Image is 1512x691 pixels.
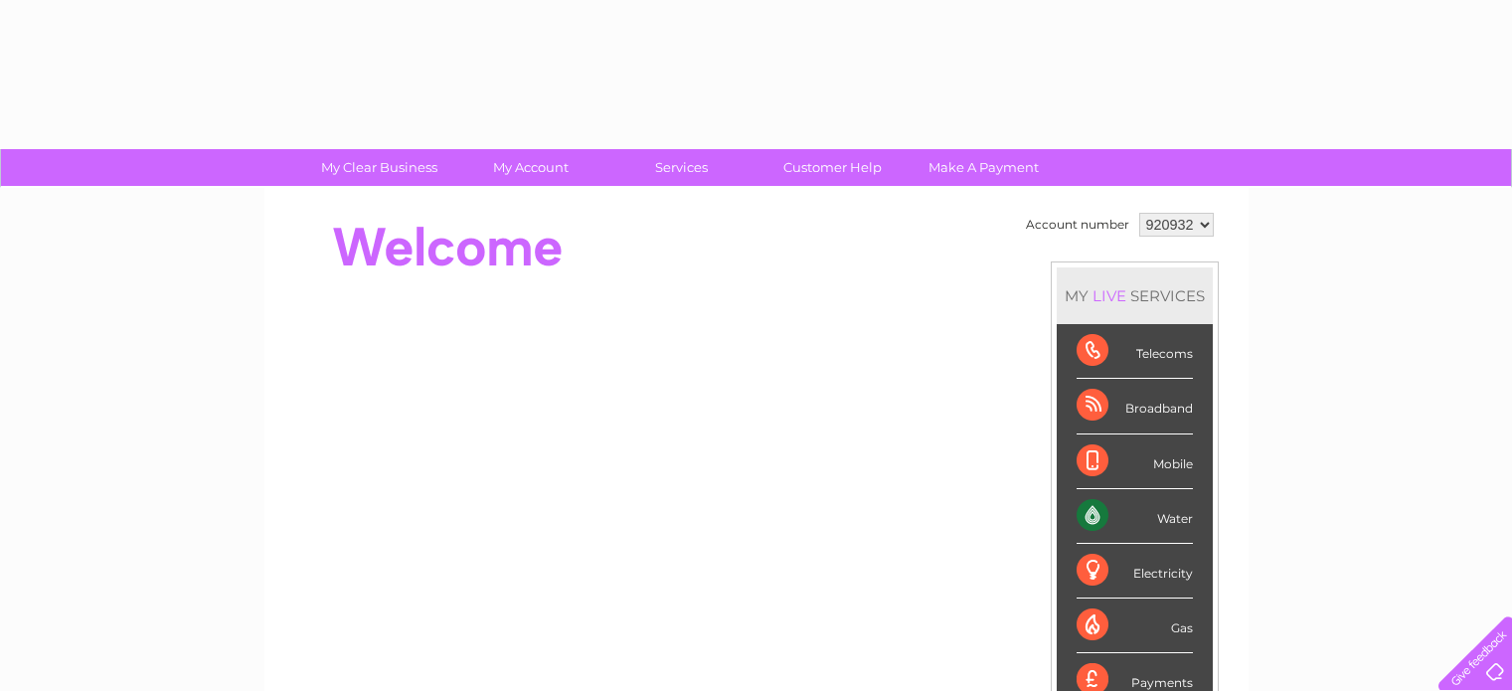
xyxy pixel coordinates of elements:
[902,149,1066,186] a: Make A Payment
[1077,544,1193,599] div: Electricity
[1077,324,1193,379] div: Telecoms
[1021,208,1134,242] td: Account number
[297,149,461,186] a: My Clear Business
[751,149,915,186] a: Customer Help
[448,149,612,186] a: My Account
[1077,489,1193,544] div: Water
[599,149,763,186] a: Services
[1077,379,1193,433] div: Broadband
[1089,286,1130,305] div: LIVE
[1077,599,1193,653] div: Gas
[1077,434,1193,489] div: Mobile
[1057,267,1213,324] div: MY SERVICES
